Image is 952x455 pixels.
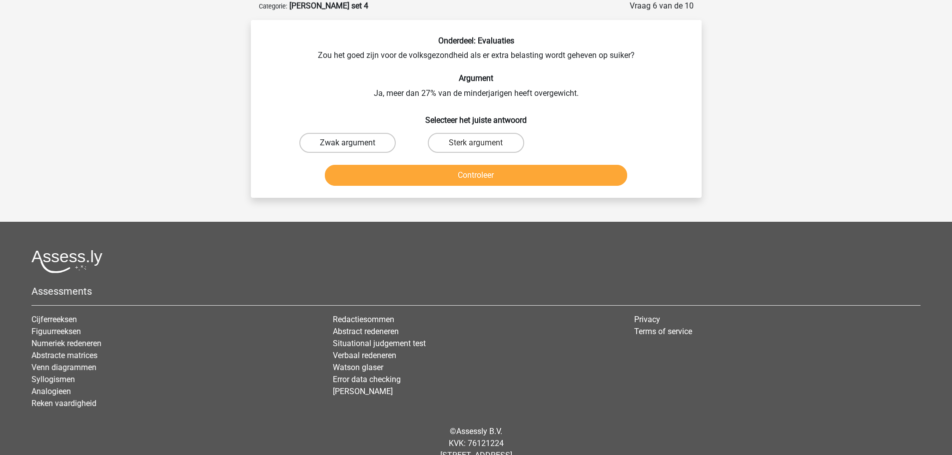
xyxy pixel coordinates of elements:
a: Watson glaser [333,363,383,372]
a: Error data checking [333,375,401,384]
a: Analogieen [31,387,71,396]
strong: [PERSON_NAME] set 4 [289,1,368,10]
h5: Assessments [31,285,921,297]
h6: Argument [267,73,686,83]
a: Reken vaardigheid [31,399,96,408]
a: Abstracte matrices [31,351,97,360]
a: Abstract redeneren [333,327,399,336]
a: Numeriek redeneren [31,339,101,348]
a: Privacy [634,315,660,324]
a: Venn diagrammen [31,363,96,372]
a: Figuurreeksen [31,327,81,336]
button: Controleer [325,165,627,186]
a: Assessly B.V. [456,427,502,436]
img: Assessly logo [31,250,102,273]
a: Cijferreeksen [31,315,77,324]
label: Zwak argument [299,133,396,153]
a: [PERSON_NAME] [333,387,393,396]
label: Sterk argument [428,133,524,153]
a: Redactiesommen [333,315,394,324]
small: Categorie: [259,2,287,10]
a: Terms of service [634,327,692,336]
a: Situational judgement test [333,339,426,348]
a: Verbaal redeneren [333,351,396,360]
a: Syllogismen [31,375,75,384]
div: Zou het goed zijn voor de volksgezondheid als er extra belasting wordt geheven op suiker? Ja, mee... [255,36,698,190]
h6: Selecteer het juiste antwoord [267,107,686,125]
h6: Onderdeel: Evaluaties [267,36,686,45]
